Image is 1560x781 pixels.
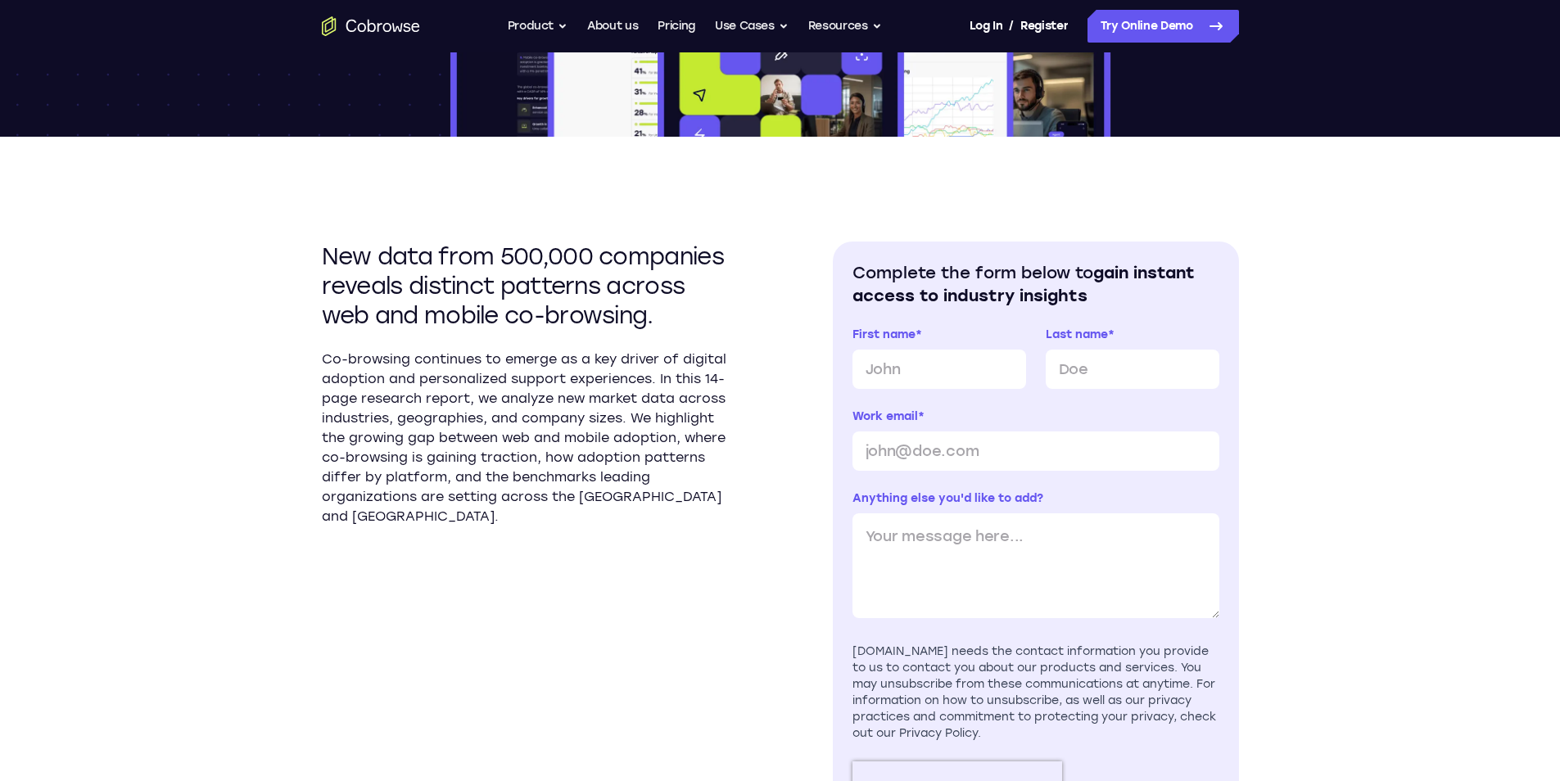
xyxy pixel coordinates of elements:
[508,10,568,43] button: Product
[1046,327,1108,341] span: Last name
[322,16,420,36] a: Go to the home page
[970,10,1002,43] a: Log In
[852,327,916,341] span: First name
[852,350,1026,389] input: John
[1020,10,1068,43] a: Register
[587,10,638,43] a: About us
[1046,350,1219,389] input: Doe
[1087,10,1239,43] a: Try Online Demo
[852,431,1219,471] input: john@doe.com
[658,10,695,43] a: Pricing
[852,643,1219,742] div: [DOMAIN_NAME] needs the contact information you provide to us to contact you about our products a...
[808,10,882,43] button: Resources
[852,261,1219,307] h2: Complete the form below to
[322,242,728,330] h2: New data from 500,000 companies reveals distinct patterns across web and mobile co-browsing.
[715,10,789,43] button: Use Cases
[1009,16,1014,36] span: /
[852,409,918,423] span: Work email
[852,491,1043,505] span: Anything else you'd like to add?
[322,350,728,526] p: Co-browsing continues to emerge as a key driver of digital adoption and personalized support expe...
[852,263,1195,305] span: gain instant access to industry insights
